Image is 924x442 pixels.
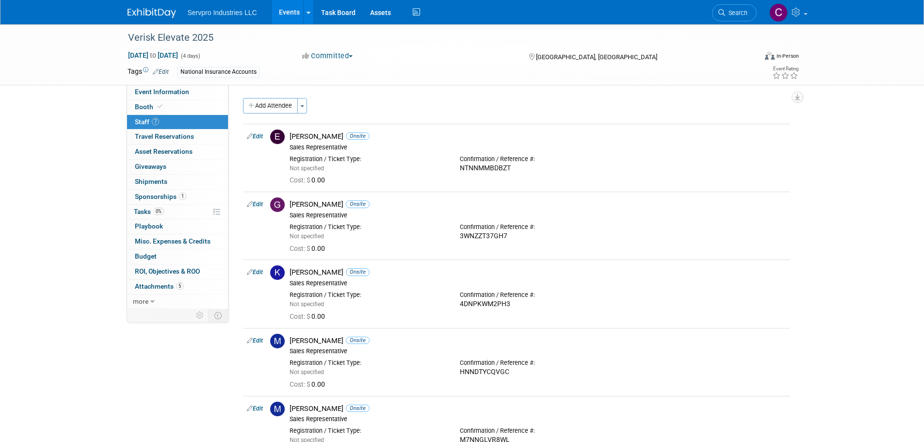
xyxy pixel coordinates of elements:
[536,53,657,61] span: [GEOGRAPHIC_DATA], [GEOGRAPHIC_DATA]
[128,51,178,60] span: [DATE] [DATE]
[127,145,228,159] a: Asset Reservations
[290,212,786,219] div: Sales Representative
[247,201,263,208] a: Edit
[299,51,357,61] button: Committed
[290,312,329,320] span: 0.00
[127,115,228,130] a: Staff7
[290,233,324,240] span: Not specified
[135,193,186,200] span: Sponsorships
[127,160,228,174] a: Giveaways
[135,103,164,111] span: Booth
[460,291,616,299] div: Confirmation / Reference #:
[290,245,311,252] span: Cost: $
[135,282,183,290] span: Attachments
[270,130,285,144] img: E.jpg
[135,178,167,185] span: Shipments
[460,223,616,231] div: Confirmation / Reference #:
[460,164,616,173] div: NTNNMMBDBZT
[152,118,159,125] span: 7
[135,267,200,275] span: ROI, Objectives & ROO
[127,279,228,294] a: Attachments5
[153,68,169,75] a: Edit
[290,415,786,423] div: Sales Representative
[127,295,228,309] a: more
[127,175,228,189] a: Shipments
[270,265,285,280] img: K.jpg
[127,85,228,99] a: Event Information
[460,300,616,309] div: 4DNPKWM2PH3
[290,268,786,277] div: [PERSON_NAME]
[180,53,200,59] span: (4 days)
[208,309,228,322] td: Toggle Event Tabs
[125,29,742,47] div: Verisk Elevate 2025
[290,301,324,308] span: Not specified
[128,8,176,18] img: ExhibitDay
[460,368,616,377] div: HNNDTYCQVGC
[290,312,311,320] span: Cost: $
[247,133,263,140] a: Edit
[290,245,329,252] span: 0.00
[135,237,211,245] span: Misc. Expenses & Credits
[127,130,228,144] a: Travel Reservations
[346,337,370,344] span: Onsite
[290,144,786,151] div: Sales Representative
[128,66,169,78] td: Tags
[148,51,158,59] span: to
[290,369,324,376] span: Not specified
[135,163,166,170] span: Giveaways
[776,52,799,60] div: In-Person
[247,337,263,344] a: Edit
[270,334,285,348] img: M.jpg
[346,405,370,412] span: Onsite
[135,118,159,126] span: Staff
[179,193,186,200] span: 1
[135,88,189,96] span: Event Information
[176,282,183,290] span: 5
[127,219,228,234] a: Playbook
[725,9,747,16] span: Search
[127,205,228,219] a: Tasks0%
[765,52,775,60] img: Format-Inperson.png
[290,291,445,299] div: Registration / Ticket Type:
[290,155,445,163] div: Registration / Ticket Type:
[290,279,786,287] div: Sales Representative
[135,222,163,230] span: Playbook
[178,67,259,77] div: National Insurance Accounts
[460,232,616,241] div: 3WNZZT37GH7
[188,9,257,16] span: Servpro Industries LLC
[153,208,164,215] span: 0%
[127,100,228,115] a: Booth
[290,427,445,435] div: Registration / Ticket Type:
[290,223,445,231] div: Registration / Ticket Type:
[270,197,285,212] img: G.jpg
[346,132,370,140] span: Onsite
[346,268,370,276] span: Onsite
[772,66,798,71] div: Event Rating
[290,132,786,141] div: [PERSON_NAME]
[127,264,228,279] a: ROI, Objectives & ROO
[158,104,162,109] i: Booth reservation complete
[290,347,786,355] div: Sales Representative
[290,165,324,172] span: Not specified
[290,404,786,413] div: [PERSON_NAME]
[127,249,228,264] a: Budget
[460,359,616,367] div: Confirmation / Reference #:
[290,380,311,388] span: Cost: $
[134,208,164,215] span: Tasks
[243,98,298,114] button: Add Attendee
[290,336,786,345] div: [PERSON_NAME]
[460,155,616,163] div: Confirmation / Reference #:
[699,50,799,65] div: Event Format
[270,402,285,416] img: M.jpg
[133,297,148,305] span: more
[290,380,329,388] span: 0.00
[346,200,370,208] span: Onsite
[290,176,329,184] span: 0.00
[460,427,616,435] div: Confirmation / Reference #:
[135,147,193,155] span: Asset Reservations
[247,405,263,412] a: Edit
[192,309,209,322] td: Personalize Event Tab Strip
[247,269,263,276] a: Edit
[135,252,157,260] span: Budget
[290,359,445,367] div: Registration / Ticket Type:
